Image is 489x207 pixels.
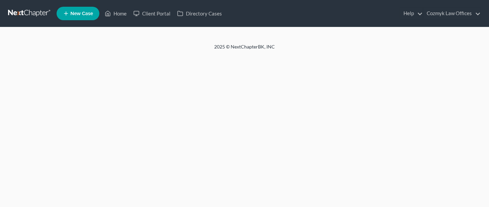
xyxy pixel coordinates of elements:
[400,7,423,20] a: Help
[57,7,99,20] new-legal-case-button: New Case
[423,7,481,20] a: Cozmyk Law Offices
[53,43,436,56] div: 2025 © NextChapterBK, INC
[130,7,174,20] a: Client Portal
[101,7,130,20] a: Home
[174,7,225,20] a: Directory Cases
